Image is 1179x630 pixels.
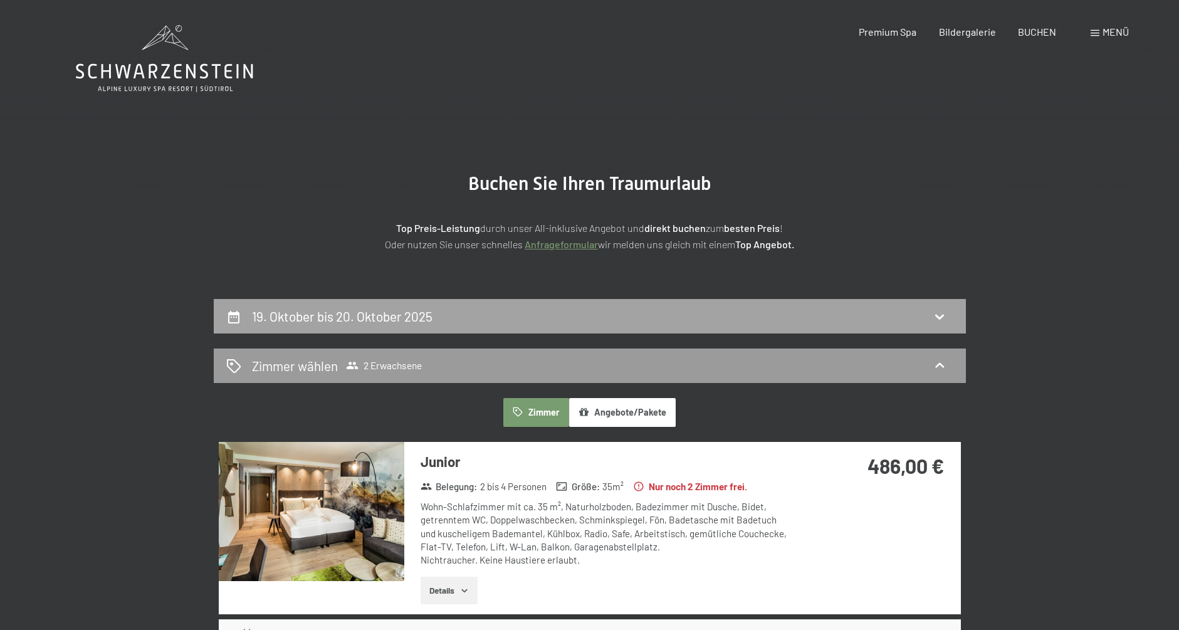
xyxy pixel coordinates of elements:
strong: direkt buchen [644,222,706,234]
button: Zimmer [503,398,569,427]
strong: besten Preis [724,222,780,234]
h3: Junior [421,452,794,471]
a: BUCHEN [1018,26,1056,38]
button: Angebote/Pakete [569,398,676,427]
strong: 486,00 € [867,454,944,478]
strong: Größe : [556,480,600,493]
button: Details [421,577,478,604]
img: mss_renderimg.php [219,442,404,581]
a: Bildergalerie [939,26,996,38]
div: Wohn-Schlafzimmer mit ca. 35 m², Naturholzboden, Badezimmer mit Dusche, Bidet, getrenntem WC, Dop... [421,500,794,567]
h2: Zimmer wählen [252,357,338,375]
strong: Top Angebot. [735,238,794,250]
strong: Belegung : [421,480,478,493]
span: 2 bis 4 Personen [480,480,547,493]
span: Buchen Sie Ihren Traumurlaub [468,172,711,194]
span: 2 Erwachsene [346,359,422,372]
a: Anfrageformular [525,238,598,250]
span: 35 m² [602,480,624,493]
h2: 19. Oktober bis 20. Oktober 2025 [252,308,432,324]
a: Premium Spa [859,26,916,38]
p: durch unser All-inklusive Angebot und zum ! Oder nutzen Sie unser schnelles wir melden uns gleich... [276,220,903,252]
strong: Top Preis-Leistung [396,222,480,234]
span: Menü [1103,26,1129,38]
strong: Nur noch 2 Zimmer frei. [633,480,747,493]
